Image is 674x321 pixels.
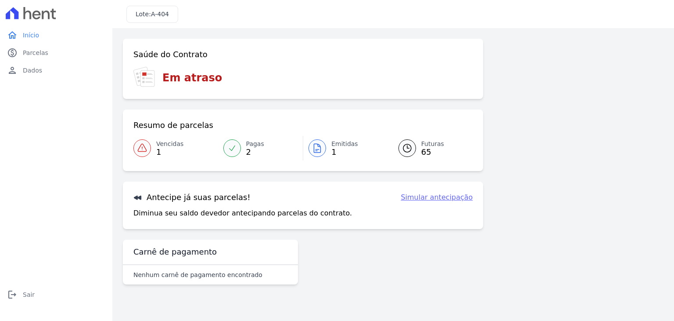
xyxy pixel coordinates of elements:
h3: Saúde do Contrato [133,49,208,60]
span: 1 [331,149,358,156]
span: 2 [246,149,264,156]
p: Nenhum carnê de pagamento encontrado [133,270,262,279]
a: Emitidas 1 [303,136,388,160]
span: A-404 [151,11,169,18]
span: 65 [421,149,444,156]
a: personDados [4,62,109,79]
i: home [7,30,18,40]
a: Vencidas 1 [133,136,218,160]
i: paid [7,47,18,58]
a: Simular antecipação [401,192,473,203]
h3: Em atraso [162,70,222,86]
i: person [7,65,18,76]
p: Diminua seu saldo devedor antecipando parcelas do contrato. [133,208,352,219]
a: paidParcelas [4,44,109,62]
h3: Lote: [136,10,169,19]
h3: Resumo de parcelas [133,120,213,131]
span: Emitidas [331,139,358,149]
span: Futuras [421,139,444,149]
h3: Carnê de pagamento [133,247,217,257]
h3: Antecipe já suas parcelas! [133,192,251,203]
span: Vencidas [156,139,183,149]
i: logout [7,289,18,300]
a: Futuras 65 [388,136,473,160]
span: Pagas [246,139,264,149]
span: 1 [156,149,183,156]
span: Dados [23,66,42,75]
span: Início [23,31,39,40]
a: logoutSair [4,286,109,303]
a: homeInício [4,26,109,44]
a: Pagas 2 [218,136,303,160]
span: Sair [23,290,35,299]
span: Parcelas [23,48,48,57]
